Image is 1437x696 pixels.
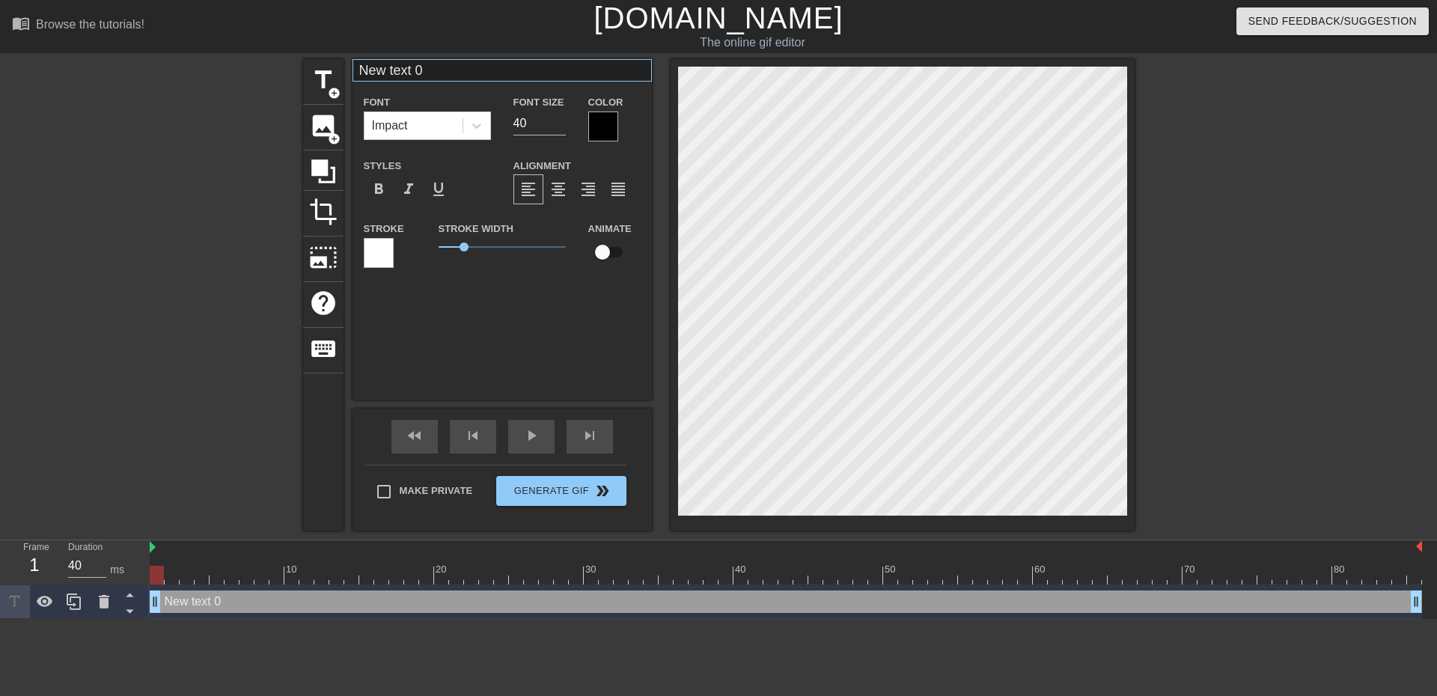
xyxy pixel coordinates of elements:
div: The online gif editor [486,34,1019,52]
div: 80 [1334,562,1347,577]
span: format_bold [370,180,388,198]
div: Browse the tutorials! [36,18,144,31]
span: fast_rewind [406,427,424,445]
span: add_circle [328,87,341,100]
span: add_circle [328,132,341,145]
span: image [309,112,338,140]
label: Animate [588,222,632,236]
div: 30 [585,562,599,577]
span: help [309,289,338,317]
label: Stroke [364,222,404,236]
label: Styles [364,159,402,174]
span: menu_book [12,14,30,32]
span: format_align_right [579,180,597,198]
span: format_align_justify [609,180,627,198]
div: ms [110,562,124,578]
div: Frame [12,540,57,584]
span: drag_handle [1409,594,1424,609]
span: photo_size_select_large [309,243,338,272]
span: Make Private [400,483,473,498]
span: Send Feedback/Suggestion [1248,12,1417,31]
span: skip_previous [464,427,482,445]
label: Font Size [513,95,564,110]
span: crop [309,198,338,226]
label: Stroke Width [439,222,513,236]
a: Browse the tutorials! [12,14,144,37]
div: 1 [23,552,46,579]
div: 40 [735,562,748,577]
span: format_underline [430,180,448,198]
span: format_align_left [519,180,537,198]
div: 10 [286,562,299,577]
span: format_italic [400,180,418,198]
div: 20 [436,562,449,577]
span: title [309,66,338,94]
img: bound-end.png [1416,540,1422,552]
button: Send Feedback/Suggestion [1236,7,1429,35]
label: Font [364,95,390,110]
div: Impact [372,117,408,135]
div: 70 [1184,562,1197,577]
label: Duration [68,543,103,552]
a: [DOMAIN_NAME] [594,1,843,34]
label: Alignment [513,159,571,174]
div: 50 [885,562,898,577]
div: 60 [1034,562,1048,577]
span: skip_next [581,427,599,445]
label: Color [588,95,623,110]
button: Generate Gif [496,476,626,506]
span: drag_handle [147,594,162,609]
span: keyboard [309,335,338,363]
span: format_align_center [549,180,567,198]
span: play_arrow [522,427,540,445]
span: Generate Gif [502,482,620,500]
span: double_arrow [594,482,611,500]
